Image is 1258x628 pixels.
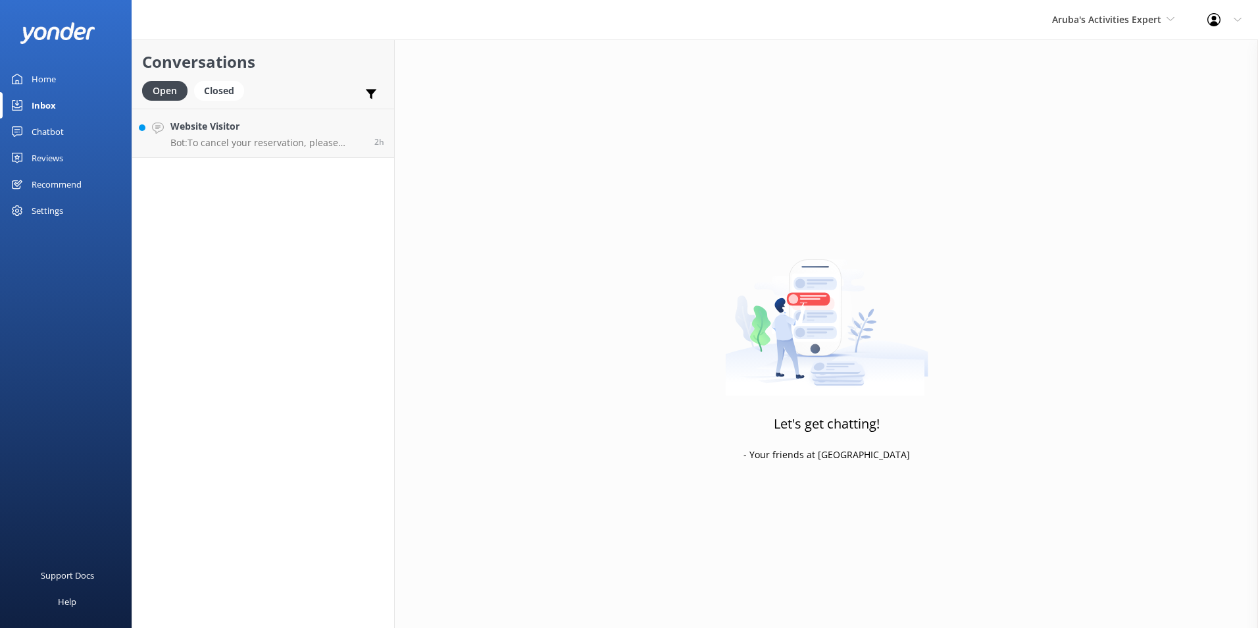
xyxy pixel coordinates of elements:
img: artwork of a man stealing a conversation from at giant smartphone [725,232,928,396]
div: Chatbot [32,118,64,145]
div: Closed [194,81,244,101]
div: Reviews [32,145,63,171]
span: Aruba's Activities Expert [1052,13,1161,26]
a: Open [142,83,194,97]
a: Website VisitorBot:To cancel your reservation, please contact our customer service team at [PHONE... [132,109,394,158]
div: Open [142,81,188,101]
div: Help [58,589,76,615]
div: Settings [32,197,63,224]
a: Closed [194,83,251,97]
img: yonder-white-logo.png [20,22,95,44]
h3: Let's get chatting! [774,413,880,434]
div: Recommend [32,171,82,197]
div: Inbox [32,92,56,118]
h4: Website Visitor [170,119,365,134]
h2: Conversations [142,49,384,74]
span: Aug 27 2025 01:05pm (UTC -04:00) America/Caracas [374,136,384,147]
div: Home [32,66,56,92]
p: - Your friends at [GEOGRAPHIC_DATA] [743,448,910,462]
p: Bot: To cancel your reservation, please contact our customer service team at [PHONE_NUMBER] or em... [170,137,365,149]
div: Support Docs [41,562,94,589]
